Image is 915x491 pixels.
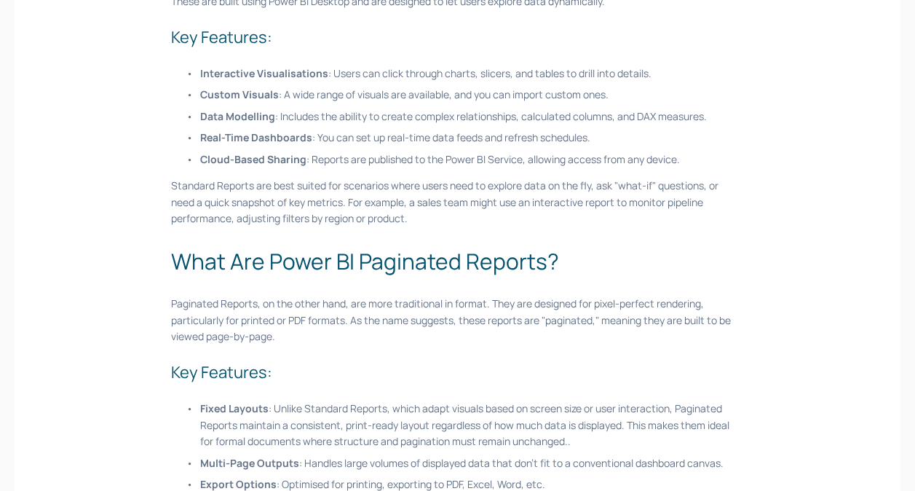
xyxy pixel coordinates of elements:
h3: Key Features: [171,361,744,385]
p: : Includes the ability to create complex relationships, calculated columns, and DAX measures. [200,109,744,125]
p: : You can set up real-time data feeds and refresh schedules. [200,130,744,146]
p: : A wide range of visuals are available, and you can import custom ones. [200,87,744,103]
p: : Handles large volumes of displayed data that don’t fit to a conventional dashboard canvas. [200,455,744,471]
strong: Data Modelling [200,109,275,123]
strong: Cloud-Based Sharing [200,152,306,166]
strong: Real-Time Dashboards [200,130,312,144]
p: : Unlike Standard Reports, which adapt visuals based on screen size or user interaction, Paginate... [200,401,744,449]
strong: Custom Visuals [200,87,279,101]
strong: Fixed Layouts [200,401,269,415]
p: Standard Reports are best suited for scenarios where users need to explore data on the fly, ask "... [171,178,744,227]
strong: Export Options [200,477,277,491]
strong: Multi-Page Outputs [200,456,299,470]
p: : Users can click through charts, slicers, and tables to drill into details. [200,66,744,82]
p: Paginated Reports, on the other hand, are more traditional in format. They are designed for pixel... [171,296,744,345]
h3: Key Features: [171,25,744,50]
h2: What Are Power BI Paginated Reports? [171,245,744,278]
strong: Interactive Visualisations [200,66,328,80]
p: : Reports are published to the Power BI Service, allowing access from any device. [200,152,744,168]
